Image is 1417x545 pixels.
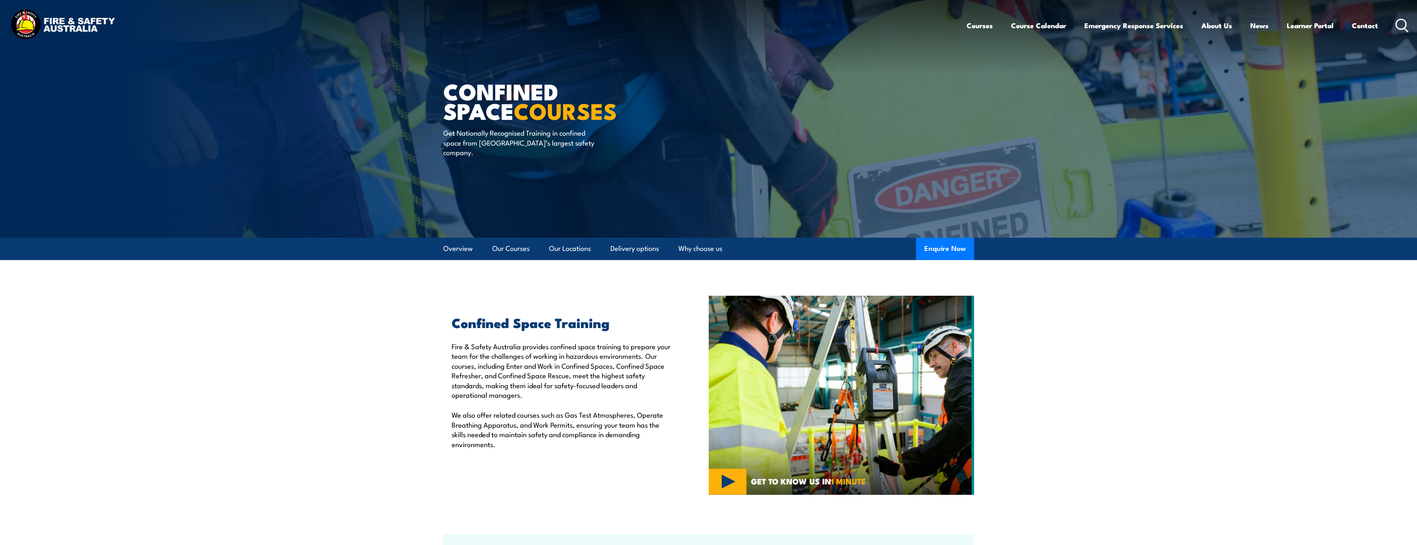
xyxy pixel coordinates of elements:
img: Confined Space Courses Australia [709,296,974,495]
a: Learner Portal [1287,15,1334,36]
a: Our Courses [492,238,530,260]
p: Fire & Safety Australia provides confined space training to prepare your team for the challenges ... [452,341,671,399]
span: GET TO KNOW US IN [751,477,866,485]
strong: 1 MINUTE [831,475,866,487]
strong: COURSES [514,93,617,127]
h2: Confined Space Training [452,316,671,328]
a: Delivery options [610,238,659,260]
a: Overview [443,238,473,260]
a: Courses [967,15,993,36]
a: Why choose us [678,238,722,260]
p: We also offer related courses such as Gas Test Atmospheres, Operate Breathing Apparatus, and Work... [452,410,671,449]
p: Get Nationally Recognised Training in confined space from [GEOGRAPHIC_DATA]’s largest safety comp... [443,128,595,157]
a: Our Locations [549,238,591,260]
button: Enquire Now [916,238,974,260]
a: News [1250,15,1269,36]
a: Contact [1352,15,1378,36]
a: Course Calendar [1011,15,1066,36]
h1: Confined Space [443,81,648,120]
a: Emergency Response Services [1084,15,1183,36]
a: About Us [1201,15,1232,36]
